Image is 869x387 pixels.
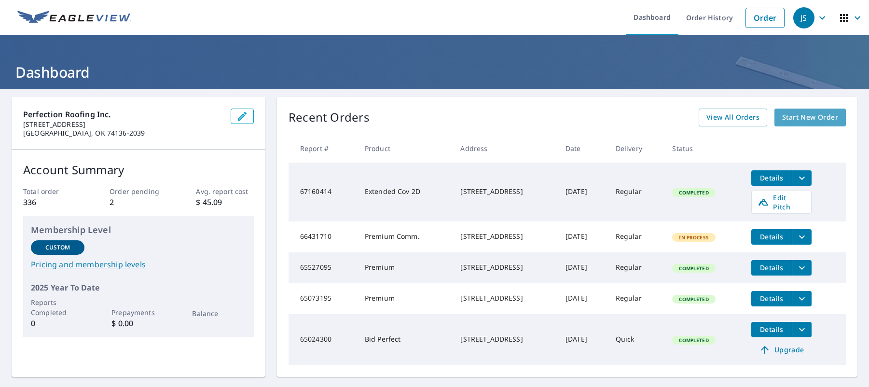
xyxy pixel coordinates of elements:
div: [STREET_ADDRESS] [460,232,550,241]
button: filesDropdownBtn-65527095 [792,260,812,276]
p: $ 0.00 [111,318,165,329]
span: Completed [673,337,714,344]
a: View All Orders [699,109,767,126]
p: Membership Level [31,223,246,236]
p: 2 [110,196,167,208]
span: Completed [673,265,714,272]
button: detailsBtn-65527095 [751,260,792,276]
th: Date [558,134,608,163]
button: detailsBtn-65073195 [751,291,792,306]
span: Details [757,325,786,334]
span: Details [757,173,786,182]
span: Details [757,232,786,241]
button: filesDropdownBtn-65024300 [792,322,812,337]
td: 65527095 [289,252,357,283]
p: 336 [23,196,81,208]
p: [STREET_ADDRESS] [23,120,223,129]
p: $ 45.09 [196,196,253,208]
td: Premium [357,252,453,283]
button: filesDropdownBtn-65073195 [792,291,812,306]
div: [STREET_ADDRESS] [460,293,550,303]
p: Reports Completed [31,297,84,318]
button: detailsBtn-65024300 [751,322,792,337]
p: Balance [192,308,246,318]
p: Total order [23,186,81,196]
td: Premium [357,283,453,314]
button: filesDropdownBtn-66431710 [792,229,812,245]
p: Order pending [110,186,167,196]
span: Start New Order [782,111,838,124]
span: View All Orders [706,111,759,124]
td: [DATE] [558,252,608,283]
div: [STREET_ADDRESS] [460,263,550,272]
th: Delivery [608,134,665,163]
td: 65073195 [289,283,357,314]
p: Account Summary [23,161,254,179]
button: filesDropdownBtn-67160414 [792,170,812,186]
th: Address [453,134,558,163]
img: EV Logo [17,11,131,25]
h1: Dashboard [12,62,857,82]
td: [DATE] [558,314,608,365]
a: Start New Order [774,109,846,126]
td: Regular [608,163,665,221]
td: Extended Cov 2D [357,163,453,221]
td: Bid Perfect [357,314,453,365]
p: Avg. report cost [196,186,253,196]
th: Report # [289,134,357,163]
td: 66431710 [289,221,357,252]
p: Prepayments [111,307,165,318]
p: 2025 Year To Date [31,282,246,293]
th: Status [664,134,744,163]
span: Details [757,263,786,272]
a: Edit Pitch [751,191,812,214]
span: Details [757,294,786,303]
a: Order [745,8,785,28]
td: 65024300 [289,314,357,365]
span: Completed [673,296,714,303]
td: [DATE] [558,283,608,314]
th: Product [357,134,453,163]
td: Regular [608,221,665,252]
p: Perfection Roofing Inc. [23,109,223,120]
p: Recent Orders [289,109,370,126]
a: Upgrade [751,342,812,358]
td: Premium Comm. [357,221,453,252]
div: [STREET_ADDRESS] [460,334,550,344]
td: Quick [608,314,665,365]
button: detailsBtn-67160414 [751,170,792,186]
td: Regular [608,252,665,283]
div: [STREET_ADDRESS] [460,187,550,196]
span: Edit Pitch [758,193,805,211]
p: [GEOGRAPHIC_DATA], OK 74136-2039 [23,129,223,138]
span: Upgrade [757,344,806,356]
td: 67160414 [289,163,357,221]
span: In Process [673,234,715,241]
button: detailsBtn-66431710 [751,229,792,245]
td: [DATE] [558,163,608,221]
p: Custom [45,243,70,252]
a: Pricing and membership levels [31,259,246,270]
p: 0 [31,318,84,329]
div: JS [793,7,814,28]
td: Regular [608,283,665,314]
td: [DATE] [558,221,608,252]
span: Completed [673,189,714,196]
